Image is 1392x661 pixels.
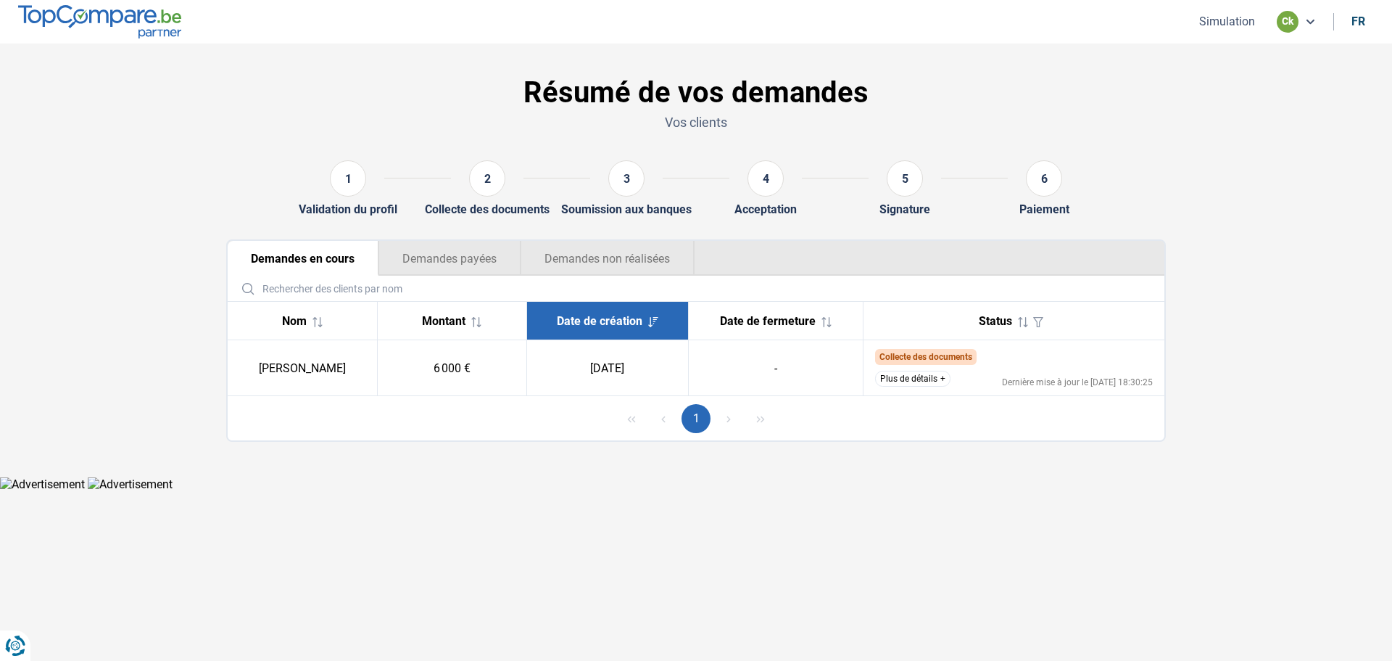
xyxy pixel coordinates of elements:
span: Date de création [557,314,642,328]
button: Plus de détails [875,371,950,387]
div: Acceptation [734,202,797,216]
div: Signature [879,202,930,216]
button: First Page [617,404,646,433]
span: Status [979,314,1012,328]
div: ck [1277,11,1298,33]
span: Nom [282,314,307,328]
p: Vos clients [226,113,1166,131]
div: 6 [1026,160,1062,197]
button: Demandes payées [378,241,521,276]
button: Demandes non réalisées [521,241,695,276]
img: TopCompare.be [18,5,181,38]
button: Demandes en cours [228,241,378,276]
td: [DATE] [526,340,688,396]
button: Previous Page [649,404,678,433]
div: 4 [747,160,784,197]
div: fr [1351,15,1365,28]
div: Validation du profil [299,202,397,216]
div: Paiement [1019,202,1069,216]
div: 3 [608,160,645,197]
div: 1 [330,160,366,197]
td: 6 000 € [377,340,526,396]
img: Advertisement [88,477,173,491]
td: - [688,340,863,396]
button: Last Page [746,404,775,433]
div: Dernière mise à jour le [DATE] 18:30:25 [1002,378,1153,387]
span: Montant [422,314,465,328]
input: Rechercher des clients par nom [233,276,1159,301]
h1: Résumé de vos demandes [226,75,1166,110]
div: Collecte des documents [425,202,550,216]
div: 5 [887,160,923,197]
div: Soumission aux banques [561,202,692,216]
div: 2 [469,160,505,197]
span: Date de fermeture [720,314,816,328]
button: Page 1 [681,404,710,433]
button: Next Page [714,404,743,433]
td: [PERSON_NAME] [228,340,377,396]
span: Collecte des documents [879,352,972,362]
button: Simulation [1195,14,1259,29]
